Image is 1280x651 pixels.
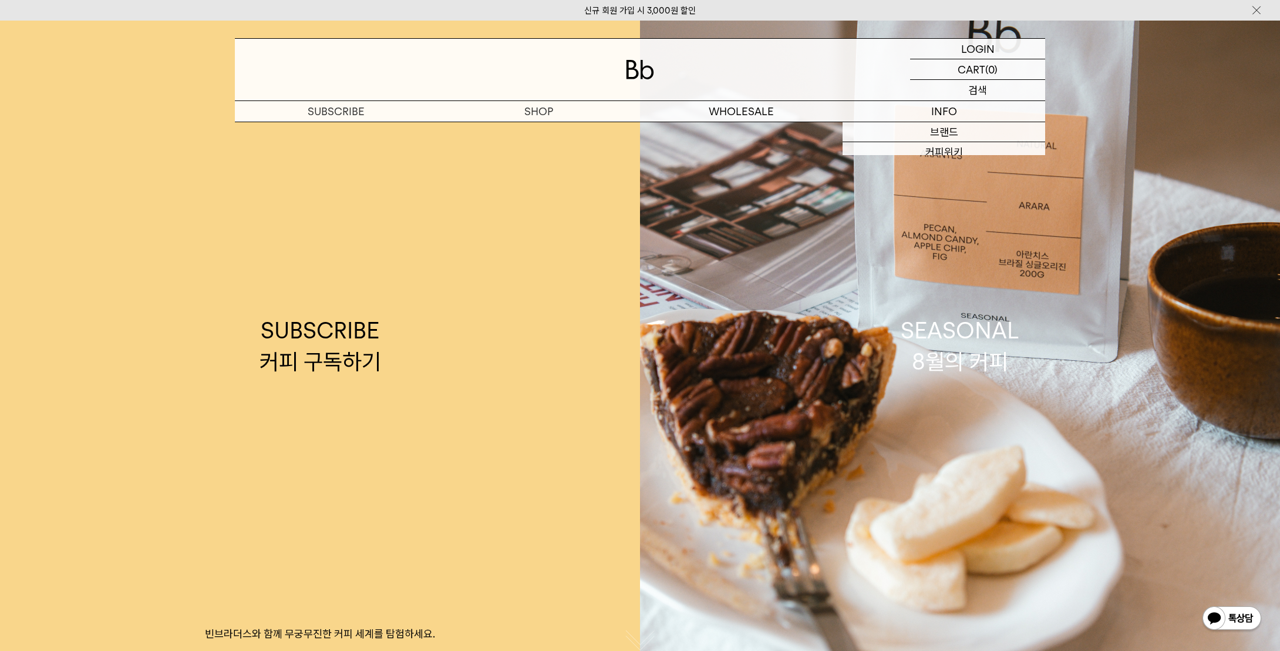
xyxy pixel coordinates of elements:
a: LOGIN [910,39,1045,59]
div: SUBSCRIBE 커피 구독하기 [260,315,381,377]
a: CART (0) [910,59,1045,80]
p: INFO [843,101,1045,122]
p: CART [958,59,985,79]
a: 신규 회원 가입 시 3,000원 할인 [584,5,696,16]
a: SHOP [437,101,640,122]
p: 검색 [968,80,987,100]
img: 카카오톡 채널 1:1 채팅 버튼 [1201,605,1262,633]
p: LOGIN [961,39,995,59]
a: SUBSCRIBE [235,101,437,122]
a: 커피위키 [843,142,1045,162]
img: 로고 [626,60,654,79]
p: WHOLESALE [640,101,843,122]
div: SEASONAL 8월의 커피 [901,315,1019,377]
p: (0) [985,59,998,79]
a: 브랜드 [843,122,1045,142]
